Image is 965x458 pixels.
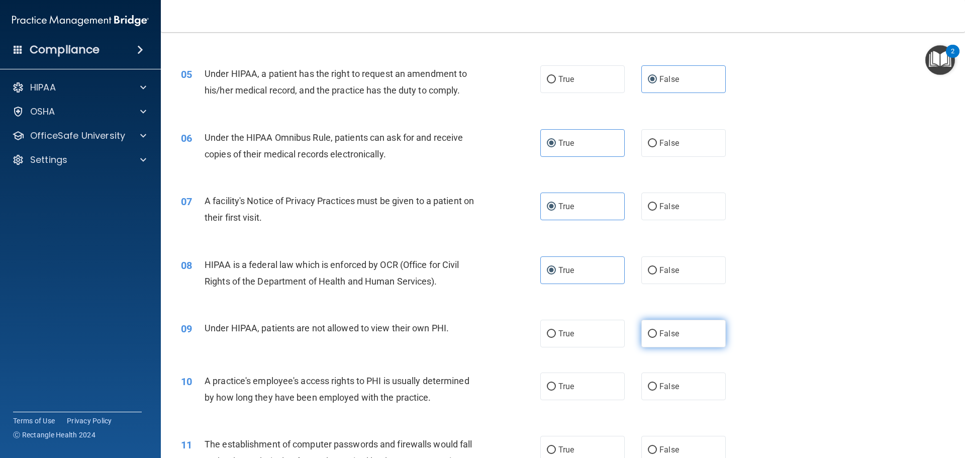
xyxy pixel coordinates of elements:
div: 2 [951,51,954,64]
span: A facility's Notice of Privacy Practices must be given to a patient on their first visit. [205,196,474,223]
h4: Compliance [30,43,100,57]
span: False [659,382,679,391]
img: PMB logo [12,11,149,31]
span: 05 [181,68,192,80]
span: False [659,74,679,84]
span: Ⓒ Rectangle Health 2024 [13,430,95,440]
input: False [648,446,657,454]
p: OfficeSafe University [30,130,125,142]
span: True [558,445,574,454]
input: True [547,76,556,83]
input: False [648,203,657,211]
input: False [648,76,657,83]
button: Open Resource Center, 2 new notifications [925,45,955,75]
p: Settings [30,154,67,166]
span: 09 [181,323,192,335]
span: 08 [181,259,192,271]
span: False [659,202,679,211]
span: 10 [181,376,192,388]
span: True [558,265,574,275]
p: HIPAA [30,81,56,94]
span: Under HIPAA, patients are not allowed to view their own PHI. [205,323,449,333]
input: True [547,267,556,274]
a: Privacy Policy [67,416,112,426]
input: False [648,383,657,391]
span: True [558,382,574,391]
a: OSHA [12,106,146,118]
span: Under HIPAA, a patient has the right to request an amendment to his/her medical record, and the p... [205,68,467,96]
iframe: Drift Widget Chat Controller [791,387,953,427]
input: False [648,330,657,338]
input: True [547,203,556,211]
p: OSHA [30,106,55,118]
input: True [547,383,556,391]
span: True [558,329,574,338]
input: True [547,140,556,147]
input: True [547,446,556,454]
span: False [659,138,679,148]
span: False [659,445,679,454]
span: 07 [181,196,192,208]
input: False [648,140,657,147]
span: Under the HIPAA Omnibus Rule, patients can ask for and receive copies of their medical records el... [205,132,463,159]
span: 06 [181,132,192,144]
a: Settings [12,154,146,166]
span: 11 [181,439,192,451]
input: False [648,267,657,274]
span: True [558,138,574,148]
span: True [558,74,574,84]
a: HIPAA [12,81,146,94]
a: Terms of Use [13,416,55,426]
span: A practice's employee's access rights to PHI is usually determined by how long they have been emp... [205,376,469,403]
a: OfficeSafe University [12,130,146,142]
input: True [547,330,556,338]
span: HIPAA is a federal law which is enforced by OCR (Office for Civil Rights of the Department of Hea... [205,259,459,287]
span: True [558,202,574,211]
span: False [659,265,679,275]
span: False [659,329,679,338]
